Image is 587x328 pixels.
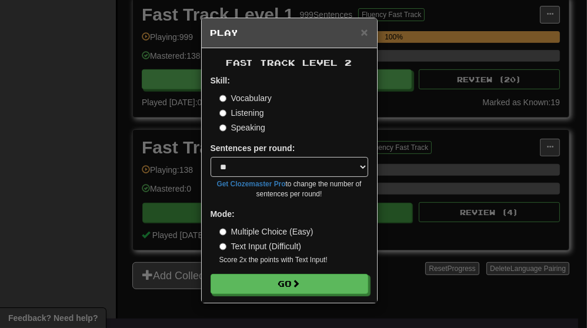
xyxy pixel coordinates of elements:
[219,243,227,250] input: Text Input (Difficult)
[211,274,368,294] button: Go
[219,122,265,133] label: Speaking
[217,180,286,188] a: Get Clozemaster Pro
[219,109,227,117] input: Listening
[211,27,368,39] h5: Play
[211,179,368,199] small: to change the number of sentences per round!
[219,226,313,237] label: Multiple Choice (Easy)
[219,124,227,132] input: Speaking
[211,142,295,154] label: Sentences per round:
[226,58,352,68] span: Fast Track Level 2
[361,26,368,38] button: Close
[211,76,230,85] strong: Skill:
[219,95,227,102] input: Vocabulary
[219,92,272,104] label: Vocabulary
[219,107,264,119] label: Listening
[211,209,235,219] strong: Mode:
[219,240,302,252] label: Text Input (Difficult)
[219,255,368,265] small: Score 2x the points with Text Input !
[361,25,368,39] span: ×
[219,228,227,236] input: Multiple Choice (Easy)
